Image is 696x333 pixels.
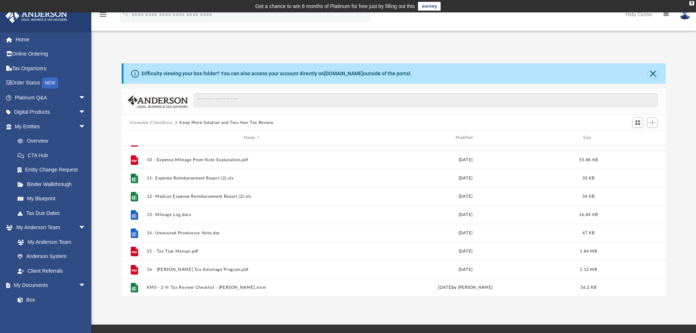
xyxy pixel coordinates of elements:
[360,211,571,218] div: [DATE]
[360,175,571,181] div: [DATE]
[79,220,93,235] span: arrow_drop_down
[10,192,93,206] a: My Blueprint
[179,120,273,126] button: Keep More Solution and Two Year Tax Review
[5,90,97,105] a: Platinum Q&Aarrow_drop_down
[632,117,643,128] button: Switch to Grid View
[146,135,357,141] div: Name
[5,119,97,134] a: My Entitiesarrow_drop_down
[10,148,97,163] a: CTA Hub
[10,264,93,278] a: Client Referrals
[680,9,691,20] img: User Pic
[360,248,571,254] div: [DATE]
[580,249,597,253] span: 1.84 MB
[10,292,90,307] a: Box
[122,145,666,297] div: grid
[10,206,97,220] a: Tax Due Dates
[5,61,97,76] a: Tax Organizers
[574,135,603,141] div: Size
[606,135,657,141] div: id
[5,105,97,120] a: Digital Productsarrow_drop_down
[5,47,97,61] a: Online Ordering
[582,231,594,235] span: 47 KB
[147,249,357,254] button: 15 - Tax Tips Manual.pdf
[10,134,97,148] a: Overview
[141,70,412,77] div: Difficulty viewing your box folder? You can also access your account directly on outside of the p...
[255,2,415,11] div: Get a chance to win 6 months of Platinum for free just by filling out this
[79,119,93,134] span: arrow_drop_down
[147,267,357,272] button: 16 - [PERSON_NAME] Tax Advatage Program.pdf
[360,284,571,291] div: [DATE] by [PERSON_NAME]
[360,156,571,163] div: [DATE]
[5,220,93,235] a: My Anderson Teamarrow_drop_down
[10,177,97,192] a: Binder Walkthrough
[42,77,58,88] div: NEW
[360,266,571,273] div: [DATE]
[582,194,594,198] span: 34 KB
[147,176,357,181] button: 11- Expense Reimbursement Report (2).xls
[580,267,597,271] span: 1.12 MB
[360,193,571,200] div: [DATE]
[5,76,97,91] a: Order StatusNEW
[418,2,441,11] a: survey
[580,285,596,290] span: 56.2 KB
[10,235,90,249] a: My Anderson Team
[10,307,93,322] a: Meeting Minutes
[579,158,598,162] span: 55.88 KB
[5,278,93,293] a: My Documentsarrow_drop_down
[147,231,357,235] button: 14- Unsecured Promissory Note.doc
[582,176,594,180] span: 33 KB
[122,10,130,18] i: search
[5,32,97,47] a: Home
[10,249,93,264] a: Anderson System
[360,230,571,236] div: [DATE]
[99,10,107,19] i: menu
[125,135,143,141] div: id
[360,135,570,141] div: Modified
[324,71,363,76] a: [DOMAIN_NAME]
[3,9,69,23] img: Anderson Advisors Platinum Portal
[147,212,357,217] button: 13- Mileage Log.docx
[648,68,658,79] button: Close
[579,212,598,216] span: 16.84 KB
[147,285,357,290] button: KMS - 2-Yr Tax Review Checklist - [PERSON_NAME].xlsm
[10,163,97,177] a: Entity Change Request
[79,90,93,105] span: arrow_drop_down
[194,93,658,107] input: Search files and folders
[147,158,357,162] button: 10 - Expense.Mileage Prom Note Explanation.pdf
[147,194,357,199] button: 12- Medical Expense Reimbursement Report (2).xls
[79,105,93,120] span: arrow_drop_down
[130,120,173,126] button: Viewable-ClientDocs
[99,14,107,19] a: menu
[79,278,93,293] span: arrow_drop_down
[689,1,694,5] div: close
[647,117,658,128] button: Add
